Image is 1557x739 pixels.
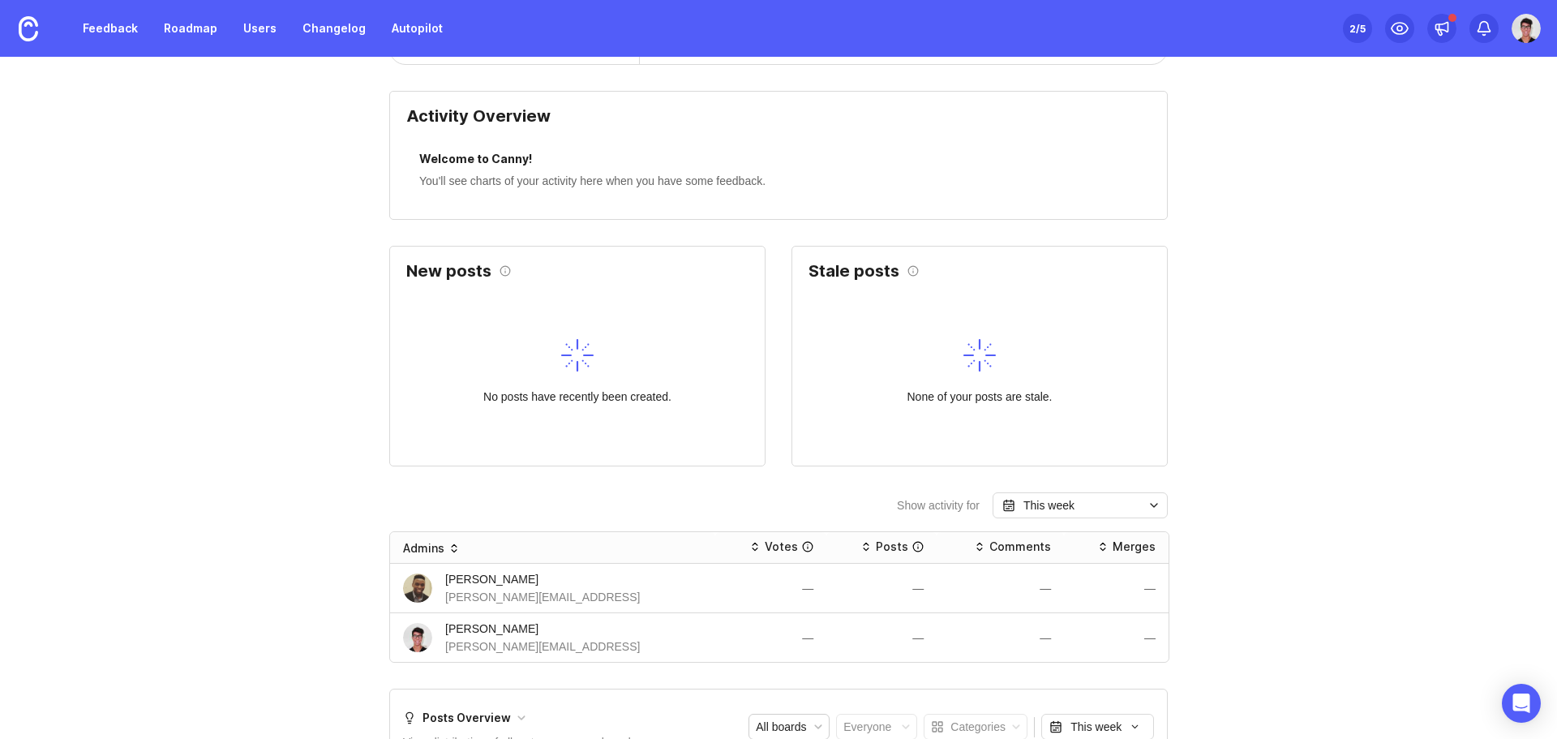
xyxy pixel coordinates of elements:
div: None of your posts are stale. [907,388,1053,406]
div: This week [1070,718,1122,736]
a: Autopilot [382,14,453,43]
div: — [839,632,924,643]
div: This week [1023,496,1074,514]
svg: toggle icon [1123,720,1147,733]
div: All boards [756,718,806,736]
div: [PERSON_NAME][EMAIL_ADDRESS] [445,638,640,655]
a: Feedback [73,14,148,43]
div: No posts have recently been created. [483,388,671,406]
img: Greg Teixeira [1512,14,1541,43]
h2: Stale posts [809,263,899,279]
img: Canny Home [19,16,38,41]
img: Greg Teixeira [403,623,432,652]
div: 2 /5 [1349,17,1366,40]
h2: New posts [406,263,491,279]
div: [PERSON_NAME] [445,570,640,588]
div: — [950,582,1051,594]
div: Admins [403,540,444,556]
div: Everyone [843,718,891,736]
div: [PERSON_NAME] [445,620,640,638]
div: Open Intercom Messenger [1502,684,1541,723]
div: Comments [989,539,1051,555]
div: Votes [765,539,798,555]
svg: toggle icon [1141,499,1167,512]
div: Welcome to Canny! [419,150,1138,172]
div: — [839,582,924,594]
div: Posts Overview [403,709,511,727]
div: — [728,632,813,643]
div: Show activity for [897,500,980,511]
img: svg+xml;base64,PHN2ZyB3aWR0aD0iNDAiIGhlaWdodD0iNDAiIGZpbGw9Im5vbmUiIHhtbG5zPSJodHRwOi8vd3d3LnczLm... [963,339,996,372]
img: svg+xml;base64,PHN2ZyB3aWR0aD0iNDAiIGhlaWdodD0iNDAiIGZpbGw9Im5vbmUiIHhtbG5zPSJodHRwOi8vd3d3LnczLm... [561,339,594,372]
div: Posts [876,539,908,555]
button: 2/5 [1343,14,1372,43]
img: Samuel Udotong [403,574,432,603]
div: — [728,582,813,594]
div: Merges [1113,539,1156,555]
div: — [1077,582,1156,594]
div: — [950,632,1051,643]
div: Activity Overview [406,108,1151,137]
div: You'll see charts of your activity here when you have some feedback. [419,172,1138,190]
div: — [1077,632,1156,643]
div: Categories [950,718,1006,736]
div: [PERSON_NAME][EMAIL_ADDRESS] [445,588,640,606]
a: Changelog [293,14,375,43]
a: Users [234,14,286,43]
a: Roadmap [154,14,227,43]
